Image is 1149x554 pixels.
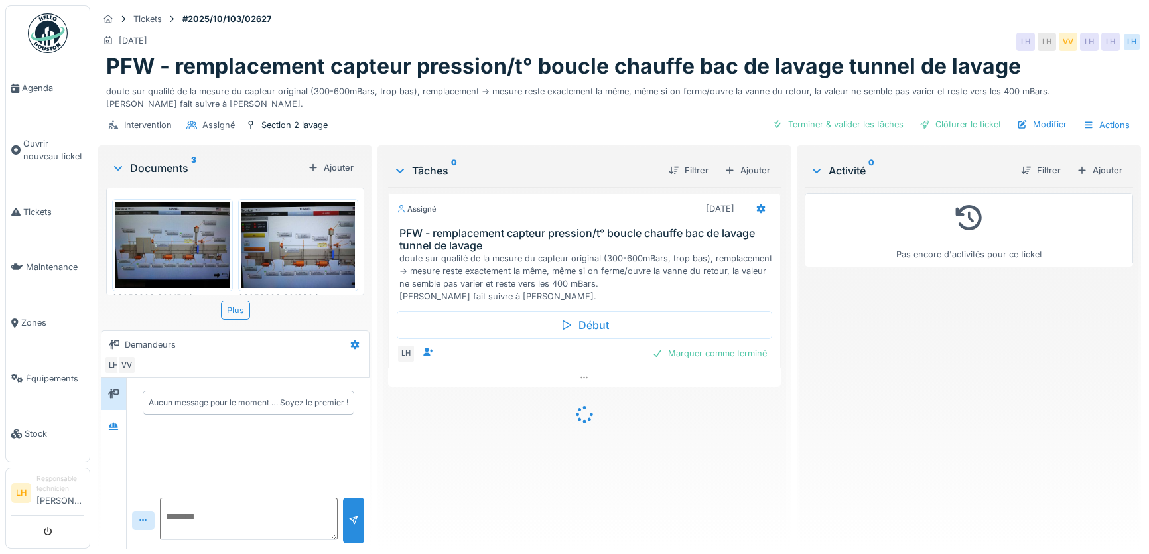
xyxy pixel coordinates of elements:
div: Ajouter [1071,161,1128,179]
div: Section 2 lavage [261,119,328,131]
span: Ouvrir nouveau ticket [23,137,84,163]
sup: 3 [191,160,196,176]
div: LH [1016,33,1035,51]
sup: 0 [868,163,874,178]
div: Intervention [124,119,172,131]
a: Agenda [6,60,90,116]
span: Tickets [23,206,84,218]
a: Stock [6,406,90,462]
div: [DATE] [706,202,734,215]
div: LH [104,356,123,374]
div: Responsable technicien [36,474,84,494]
div: Actions [1077,115,1136,135]
div: Terminer & valider les tâches [767,115,909,133]
li: [PERSON_NAME] [36,474,84,512]
span: Maintenance [26,261,84,273]
a: Maintenance [6,240,90,295]
span: Stock [25,427,84,440]
div: Modifier [1012,115,1072,133]
div: LH [1038,33,1056,51]
span: Équipements [26,372,84,385]
h3: PFW - remplacement capteur pression/t° boucle chauffe bac de lavage tunnel de lavage [399,227,775,252]
div: VV [1059,33,1077,51]
span: Zones [21,316,84,329]
div: Début [397,311,772,339]
div: VV [117,356,136,374]
img: sioy8d7ixafzxsiijgnpmj3l251f [241,202,356,288]
a: Tickets [6,184,90,240]
div: Aucun message pour le moment … Soyez le premier ! [149,397,348,409]
div: Documents [111,160,303,176]
a: LH Responsable technicien[PERSON_NAME] [11,474,84,516]
div: LH [1122,33,1141,51]
div: Tâches [393,163,658,178]
sup: 0 [451,163,457,178]
img: Badge_color-CXgf-gQk.svg [28,13,68,53]
div: Ajouter [303,159,359,176]
div: Tickets [133,13,162,25]
li: LH [11,483,31,503]
strong: #2025/10/103/02627 [177,13,277,25]
div: [DATE] [119,35,147,47]
div: LH [397,344,415,363]
h1: PFW - remplacement capteur pression/t° boucle chauffe bac de lavage tunnel de lavage [106,54,1021,79]
div: Ajouter [719,161,776,179]
div: Plus [221,301,250,320]
div: Marquer comme terminé [647,344,772,362]
div: Assigné [397,204,437,215]
div: LH [1080,33,1099,51]
div: LH [1101,33,1120,51]
div: 20250930_082154.jpg [112,291,233,304]
a: Zones [6,295,90,351]
div: Pas encore d'activités pour ce ticket [813,199,1124,261]
div: Demandeurs [125,338,176,351]
div: doute sur qualité de la mesure du capteur original (300-600mBars, trop bas), remplacement -> mesu... [106,80,1133,110]
div: Activité [810,163,1010,178]
div: Filtrer [663,161,714,179]
div: Assigné [202,119,235,131]
a: Ouvrir nouveau ticket [6,116,90,184]
div: Clôturer le ticket [914,115,1006,133]
div: doute sur qualité de la mesure du capteur original (300-600mBars, trop bas), remplacement -> mesu... [399,252,775,303]
div: Filtrer [1016,161,1066,179]
div: 20250930_081803.jpg [238,291,359,304]
a: Équipements [6,351,90,407]
img: 9s0k5ndyjo189dm717n44vnb5grr [115,202,230,288]
span: Agenda [22,82,84,94]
